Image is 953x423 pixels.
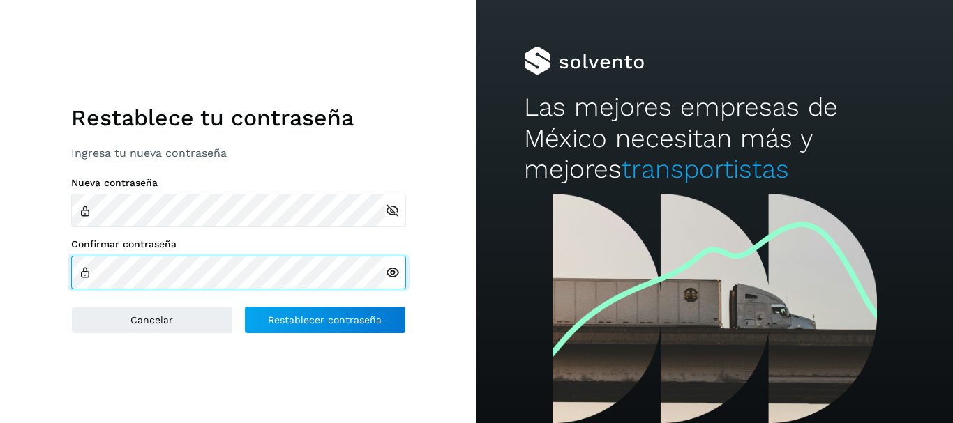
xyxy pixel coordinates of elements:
[71,105,406,131] h1: Restablece tu contraseña
[268,315,382,325] span: Restablecer contraseña
[130,315,173,325] span: Cancelar
[71,177,406,189] label: Nueva contraseña
[71,238,406,250] label: Confirmar contraseña
[622,154,789,184] span: transportistas
[524,92,905,185] h2: Las mejores empresas de México necesitan más y mejores
[71,146,406,160] p: Ingresa tu nueva contraseña
[244,306,406,334] button: Restablecer contraseña
[71,306,233,334] button: Cancelar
